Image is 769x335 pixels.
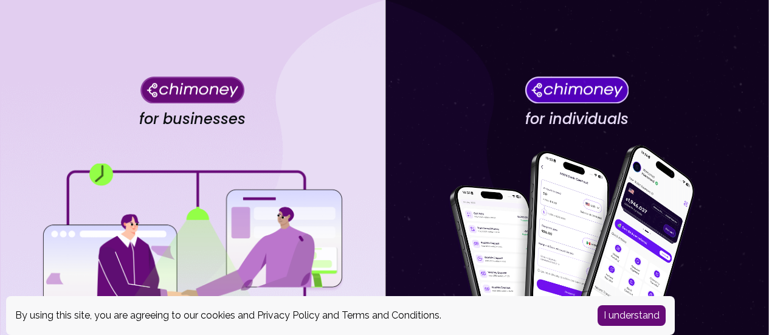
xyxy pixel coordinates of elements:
h4: for individuals [525,110,629,128]
button: Accept cookies [598,305,666,326]
a: Privacy Policy [257,309,320,321]
div: By using this site, you are agreeing to our cookies and and . [15,308,579,323]
a: Terms and Conditions [342,309,440,321]
h4: for businesses [139,110,246,128]
img: Chimoney for individuals [525,76,629,103]
img: Chimoney for businesses [140,76,244,103]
